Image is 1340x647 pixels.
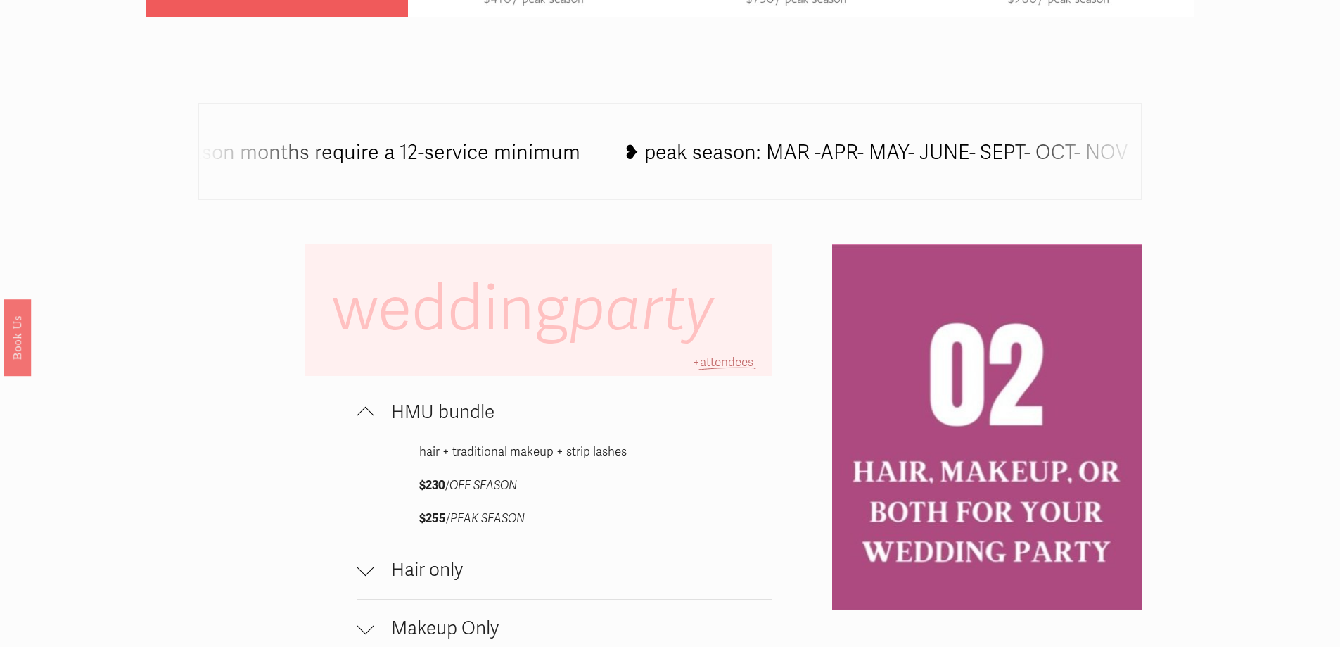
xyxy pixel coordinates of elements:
span: attendees [700,355,753,370]
button: Hair only [357,541,772,599]
tspan: ❥ peak season: MAR -APR- MAY- JUNE- SEPT- OCT- NOV [624,140,1128,165]
a: Book Us [4,299,31,375]
strong: $230 [419,478,445,493]
p: / [419,508,710,530]
span: Hair only [374,559,772,582]
span: Makeup Only [374,617,772,640]
button: HMU bundle [357,384,772,441]
span: HMU bundle [374,401,772,424]
span: wedding [332,271,728,348]
p: / [419,475,710,497]
div: HMU bundle [357,441,772,541]
p: hair + traditional makeup + strip lashes [419,441,710,463]
em: OFF SEASON [449,478,517,493]
span: + [693,355,700,370]
strong: $255 [419,511,446,526]
em: party [569,271,714,348]
em: PEAK SEASON [450,511,525,526]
